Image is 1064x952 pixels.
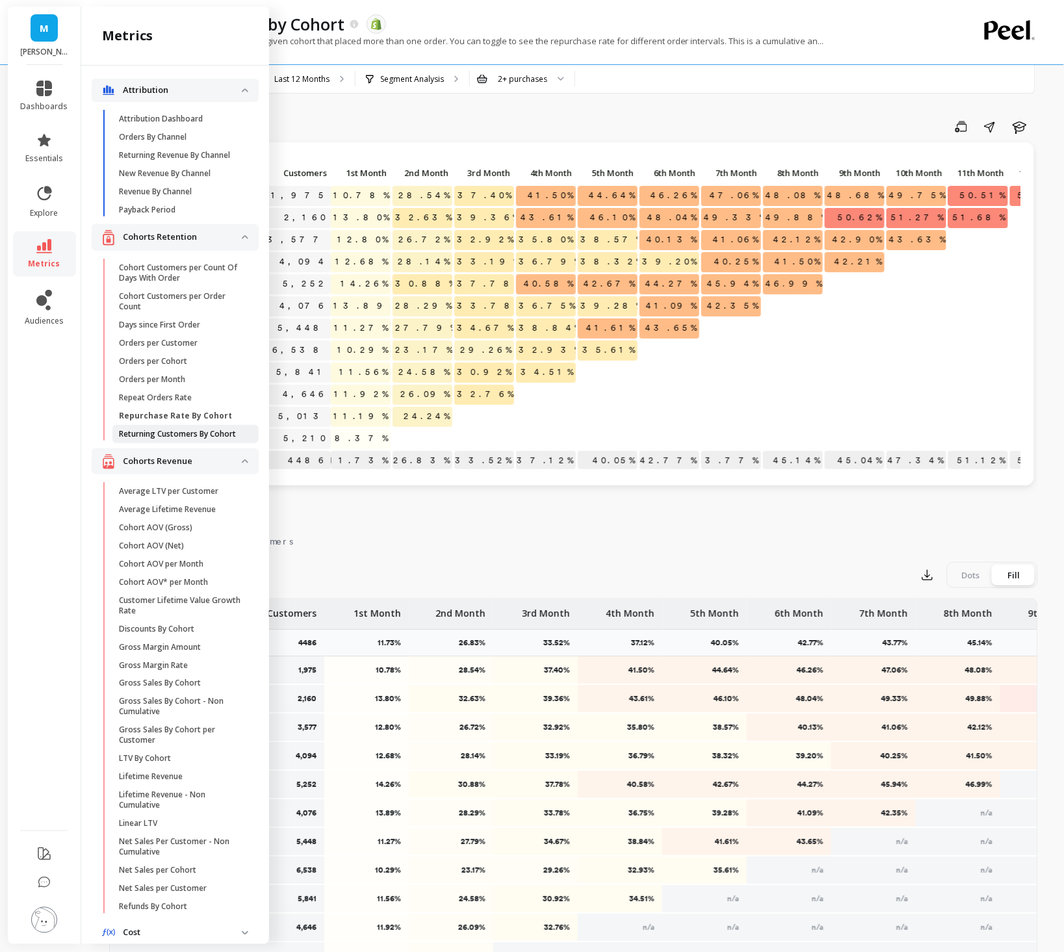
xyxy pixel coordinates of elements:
[766,168,819,178] span: 8th Month
[417,665,486,675] p: 28.54%
[643,296,699,316] span: 41.09%
[924,665,993,675] p: 48.08%
[502,865,570,875] p: 29.26%
[296,865,317,875] p: 6,538
[119,642,201,652] p: Gross Margin Amount
[335,230,391,250] span: 12.80%
[812,866,824,875] span: n/a
[119,754,171,764] p: LTV By Cohort
[119,624,194,634] p: Discounts By Cohort
[642,168,695,178] span: 6th Month
[454,296,526,316] span: 33.78%
[701,164,762,184] div: Toggle SortBy
[518,363,576,382] span: 34.51%
[606,599,655,620] p: 4th Month
[281,429,331,448] a: 5,210
[502,836,570,847] p: 34.67%
[119,697,243,717] p: Gross Sales By Cohort - Non Cumulative
[944,599,993,620] p: 8th Month
[298,722,317,732] p: 3,577
[331,451,391,470] p: 11.73%
[370,18,382,30] img: api.shopify.svg
[889,168,942,178] span: 10th Month
[516,164,576,182] p: 4th Month
[274,363,331,382] a: 5,841
[824,164,886,184] div: Toggle SortBy
[119,790,243,811] p: Lifetime Revenue - Non Cumulative
[119,559,203,569] p: Cohort AOV per Month
[331,385,391,404] span: 11.92%
[25,316,64,326] span: audiences
[119,291,243,312] p: Cohort Customers per Order Count
[270,341,331,360] a: 6,538
[968,637,1000,648] p: 45.14%
[887,451,946,470] p: 47.34%
[268,186,331,205] a: 1,975
[798,637,831,648] p: 42.77%
[896,866,908,875] span: n/a
[515,164,577,184] div: Toggle SortBy
[31,907,57,933] img: profile picture
[396,230,452,250] span: 26.72%
[417,836,486,847] p: 27.79%
[395,168,448,178] span: 2nd Month
[835,208,885,227] span: 50.62%
[671,665,739,675] p: 44.64%
[645,208,699,227] span: 48.04%
[393,274,458,294] span: 30.88%
[119,504,216,515] p: Average Lifetime Revenue
[883,637,916,648] p: 43.77%
[578,230,645,250] span: 38.57%
[586,779,655,790] p: 40.58%
[763,451,823,470] p: 45.14%
[502,751,570,761] p: 33.19%
[454,274,526,294] span: 37.78%
[331,164,391,182] p: 1st Month
[859,599,908,620] p: 7th Month
[393,451,452,470] p: 26.83%
[393,164,452,182] p: 2nd Month
[333,865,401,875] p: 10.29%
[123,455,242,468] p: Cohorts Revenue
[331,407,391,426] span: 11.19%
[924,722,993,732] p: 42.12%
[643,274,699,294] span: 44.27%
[119,338,198,348] p: Orders per Customer
[586,722,655,732] p: 35.80%
[755,693,824,704] p: 48.04%
[454,164,514,182] p: 3rd Month
[840,808,908,818] p: 42.35%
[755,808,824,818] p: 41.09%
[580,168,634,178] span: 5th Month
[644,230,699,250] span: 40.13%
[712,252,761,272] span: 40.25%
[276,407,331,426] a: 5,013
[640,164,699,182] p: 6th Month
[123,231,242,244] p: Cohorts Retention
[119,837,243,858] p: Net Sales Per Customer - Non Cumulative
[643,318,699,338] span: 43.65%
[333,751,401,761] p: 12.68%
[119,522,192,533] p: Cohort AOV (Gross)
[950,208,1008,227] span: 51.68%
[671,722,739,732] p: 38.57%
[275,318,331,338] a: 5,448
[827,168,881,178] span: 9th Month
[711,637,747,648] p: 40.05%
[417,751,486,761] p: 28.14%
[109,524,1038,554] nav: Tabs
[265,230,331,250] a: 3,577
[701,164,761,182] p: 7th Month
[825,186,887,205] span: 48.68%
[755,665,824,675] p: 46.26%
[516,230,576,250] span: 35.80%
[331,296,399,316] span: 13.89%
[586,186,638,205] span: 44.64%
[119,772,183,782] p: Lifetime Revenue
[119,150,230,161] p: Returning Revenue By Channel
[584,318,638,338] span: 41.61%
[330,164,392,184] div: Toggle SortBy
[280,385,331,404] a: 4,646
[640,252,699,272] span: 39.20%
[701,451,761,470] p: 43.77%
